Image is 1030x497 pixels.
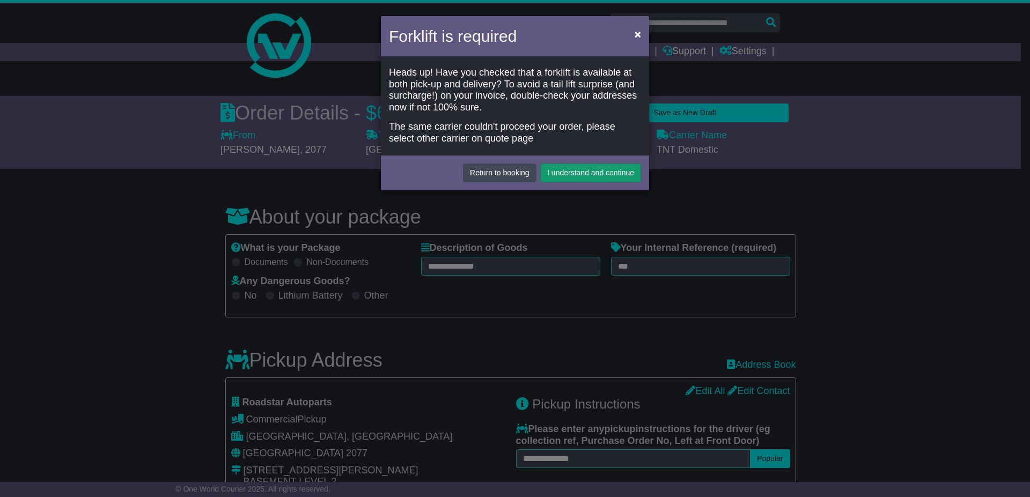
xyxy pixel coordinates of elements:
[389,24,517,48] h4: Forklift is required
[635,28,641,40] span: ×
[463,164,536,182] button: Return to booking
[629,23,646,45] button: Close
[389,67,641,113] div: Heads up! Have you checked that a forklift is available at both pick-up and delivery? To avoid a ...
[389,121,641,144] div: The same carrier couldn't proceed your order, please select other carrier on quote page
[540,164,641,182] button: I understand and continue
